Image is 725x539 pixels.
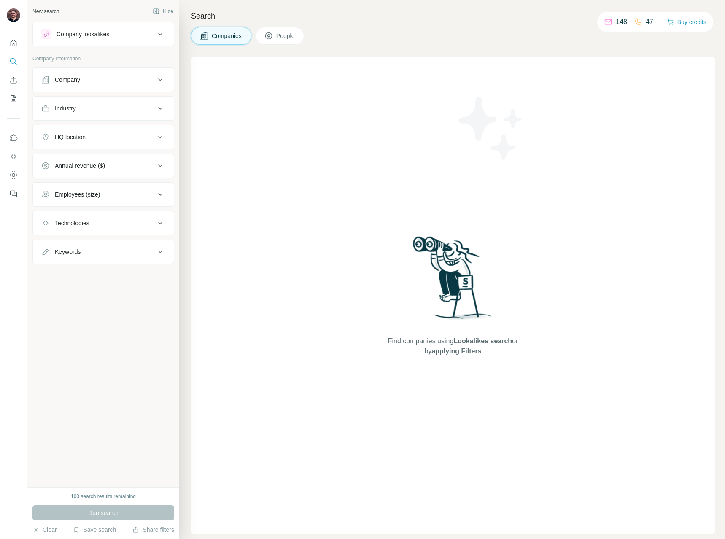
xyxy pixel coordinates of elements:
div: 100 search results remaining [71,493,136,500]
button: Quick start [7,35,20,51]
div: Company lookalikes [57,30,109,38]
button: Technologies [33,213,174,233]
button: Keywords [33,242,174,262]
button: Employees (size) [33,184,174,205]
div: New search [32,8,59,15]
button: Dashboard [7,167,20,183]
img: Avatar [7,8,20,22]
div: Employees (size) [55,190,100,199]
span: Companies [212,32,243,40]
button: Use Surfe API [7,149,20,164]
button: Share filters [132,526,174,534]
button: Industry [33,98,174,119]
button: Search [7,54,20,69]
div: Company [55,75,80,84]
button: Company [33,70,174,90]
span: People [276,32,296,40]
img: Surfe Illustration - Woman searching with binoculars [409,234,497,328]
span: Lookalikes search [453,337,512,345]
button: HQ location [33,127,174,147]
p: 47 [646,17,653,27]
div: Annual revenue ($) [55,162,105,170]
button: Buy credits [667,16,706,28]
p: 148 [616,17,627,27]
button: Save search [73,526,116,534]
button: Hide [147,5,179,18]
span: applying Filters [431,348,481,355]
img: Surfe Illustration - Stars [453,90,529,166]
button: My lists [7,91,20,106]
button: Annual revenue ($) [33,156,174,176]
button: Enrich CSV [7,73,20,88]
div: Industry [55,104,76,113]
div: Keywords [55,248,81,256]
button: Company lookalikes [33,24,174,44]
button: Use Surfe on LinkedIn [7,130,20,146]
span: Find companies using or by [385,336,520,356]
div: Technologies [55,219,89,227]
h4: Search [191,10,715,22]
div: HQ location [55,133,86,141]
button: Clear [32,526,57,534]
p: Company information [32,55,174,62]
button: Feedback [7,186,20,201]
